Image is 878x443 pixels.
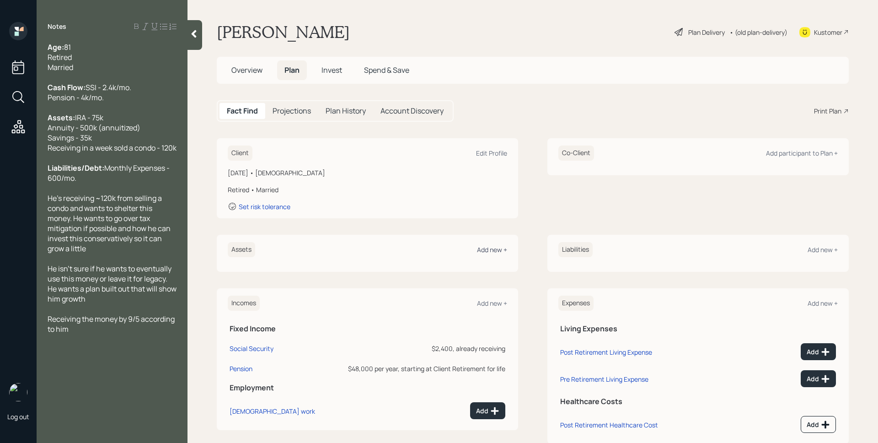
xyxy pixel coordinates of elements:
[48,163,104,173] span: Liabilities/Debt:
[476,149,507,157] div: Edit Profile
[228,146,252,161] h6: Client
[227,107,258,115] h5: Fact Find
[228,242,255,257] h6: Assets
[801,416,836,433] button: Add
[48,82,86,92] span: Cash Flow:
[9,383,27,401] img: james-distasi-headshot.png
[560,375,648,384] div: Pre Retirement Living Expense
[560,348,652,357] div: Post Retirement Living Expense
[814,106,841,116] div: Print Plan
[477,245,507,254] div: Add new +
[48,314,176,334] span: Receiving the money by 9/5 according to him
[48,264,178,304] span: He isn't sure if he wants to eventually use this money or leave it for legacy. He wants a plan bu...
[380,107,444,115] h5: Account Discovery
[807,347,830,357] div: Add
[729,27,787,37] div: • (old plan-delivery)
[329,364,505,373] div: $48,000 per year, starting at Client Retirement for life
[560,324,836,333] h5: Living Expenses
[7,412,29,421] div: Log out
[801,343,836,360] button: Add
[470,402,505,419] button: Add
[230,324,505,333] h5: Fixed Income
[239,202,290,211] div: Set risk tolerance
[364,65,409,75] span: Spend & Save
[801,370,836,387] button: Add
[558,146,594,161] h6: Co-Client
[48,193,172,254] span: He's receiving ~120k from selling a condo and wants to shelter this money. He wants to go over ta...
[48,113,75,123] span: Assets:
[808,245,838,254] div: Add new +
[814,27,842,37] div: Kustomer
[273,107,311,115] h5: Projections
[477,299,507,308] div: Add new +
[688,27,725,37] div: Plan Delivery
[766,149,838,157] div: Add participant to Plan +
[230,407,315,416] div: [DEMOGRAPHIC_DATA] work
[48,113,177,153] span: IRA - 75k Annuity - 500k (annuitized) Savings - 35k Receiving in a week sold a condo - 120k
[329,344,505,353] div: $2,400, already receiving
[230,384,505,392] h5: Employment
[231,65,262,75] span: Overview
[48,163,171,183] span: Monthly Expenses - 600/mo.
[230,344,273,353] div: Social Security
[476,406,499,416] div: Add
[558,242,593,257] h6: Liabilities
[228,185,507,194] div: Retired • Married
[48,42,73,72] span: 81 Retired Married
[48,42,64,52] span: Age:
[230,364,252,373] div: Pension
[807,420,830,429] div: Add
[228,296,260,311] h6: Incomes
[48,82,131,103] span: SSI - 2.4k/mo. Pension - 4k/mo.
[807,374,830,384] div: Add
[326,107,366,115] h5: Plan History
[48,22,66,31] label: Notes
[560,397,836,406] h5: Healthcare Costs
[228,168,507,178] div: [DATE] • [DEMOGRAPHIC_DATA]
[321,65,342,75] span: Invest
[560,421,658,429] div: Post Retirement Healthcare Cost
[808,299,838,308] div: Add new +
[217,22,350,42] h1: [PERSON_NAME]
[284,65,300,75] span: Plan
[558,296,594,311] h6: Expenses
